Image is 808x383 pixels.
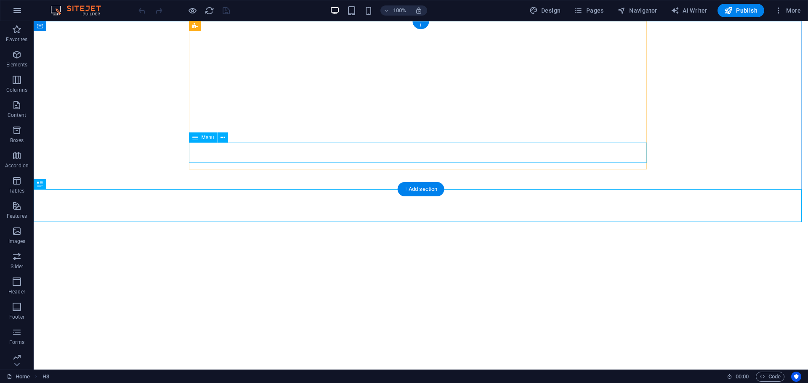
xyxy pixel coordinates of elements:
[8,288,25,295] p: Header
[718,4,764,17] button: Publish
[398,182,444,196] div: + Add section
[742,373,743,380] span: :
[412,21,429,29] div: +
[43,372,49,382] span: Click to select. Double-click to edit
[667,4,711,17] button: AI Writer
[526,4,564,17] button: Design
[736,372,749,382] span: 00 00
[9,339,24,346] p: Forms
[671,6,707,15] span: AI Writer
[760,372,781,382] span: Code
[8,112,26,119] p: Content
[8,238,26,245] p: Images
[756,372,784,382] button: Code
[5,162,29,169] p: Accordion
[774,6,801,15] span: More
[9,188,24,194] p: Tables
[48,5,112,16] img: Editor Logo
[7,213,27,219] p: Features
[571,4,607,17] button: Pages
[43,372,49,382] nav: breadcrumb
[10,137,24,144] p: Boxes
[187,5,197,16] button: Click here to leave preview mode and continue editing
[529,6,561,15] span: Design
[6,61,28,68] p: Elements
[574,6,603,15] span: Pages
[724,6,757,15] span: Publish
[9,314,24,320] p: Footer
[202,135,214,140] span: Menu
[526,4,564,17] div: Design (Ctrl+Alt+Y)
[205,6,214,16] i: Reload page
[415,7,423,14] i: On resize automatically adjust zoom level to fit chosen device.
[771,4,804,17] button: More
[617,6,657,15] span: Navigator
[380,5,410,16] button: 100%
[204,5,214,16] button: reload
[7,372,30,382] a: Click to cancel selection. Double-click to open Pages
[11,263,24,270] p: Slider
[791,372,801,382] button: Usercentrics
[727,372,749,382] h6: Session time
[6,36,27,43] p: Favorites
[6,87,27,93] p: Columns
[614,4,661,17] button: Navigator
[393,5,407,16] h6: 100%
